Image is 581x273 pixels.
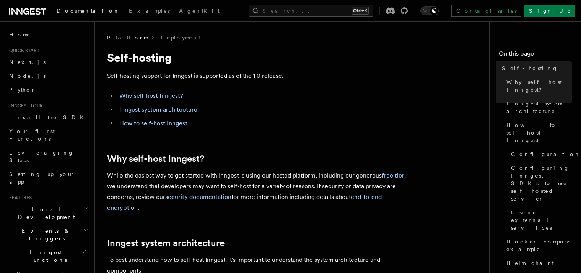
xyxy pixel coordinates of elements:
[6,69,90,83] a: Node.js
[6,245,90,267] button: Inngest Functions
[506,121,572,144] span: How to self-host Inngest
[508,206,572,235] a: Using external services
[107,170,413,213] p: While the easiest way to get started with Inngest is using our hosted platform, including our gen...
[6,110,90,124] a: Install the SDK
[508,161,572,206] a: Configuring Inngest SDKs to use self-hosted server
[503,256,572,270] a: Helm chart
[57,8,120,14] span: Documentation
[524,5,575,17] a: Sign Up
[6,167,90,189] a: Setting up your app
[382,172,404,179] a: free tier
[107,34,148,41] span: Platform
[511,164,572,202] span: Configuring Inngest SDKs to use self-hosted server
[352,7,369,15] kbd: Ctrl+K
[9,171,75,185] span: Setting up your app
[52,2,124,21] a: Documentation
[499,49,572,61] h4: On this page
[508,147,572,161] a: Configuration
[249,5,373,17] button: Search...Ctrl+K
[499,61,572,75] a: Self-hosting
[6,124,90,146] a: Your first Functions
[511,150,581,158] span: Configuration
[6,103,43,109] span: Inngest tour
[107,51,413,64] h1: Self-hosting
[9,31,31,38] span: Home
[6,248,83,264] span: Inngest Functions
[107,71,413,81] p: Self-hosting support for Inngest is supported as of the 1.0 release.
[506,100,572,115] span: Inngest system architecture
[129,8,170,14] span: Examples
[420,6,439,15] button: Toggle dark mode
[511,209,572,232] span: Using external services
[6,55,90,69] a: Next.js
[9,73,46,79] span: Node.js
[502,64,558,72] span: Self-hosting
[179,8,220,14] span: AgentKit
[119,106,197,113] a: Inngest system architecture
[6,227,83,242] span: Events & Triggers
[506,78,572,94] span: Why self-host Inngest?
[124,2,174,21] a: Examples
[6,146,90,167] a: Leveraging Steps
[107,153,204,164] a: Why self-host Inngest?
[6,83,90,97] a: Python
[119,92,183,99] a: Why self-host Inngest?
[6,48,39,54] span: Quick start
[9,128,55,142] span: Your first Functions
[503,235,572,256] a: Docker compose example
[6,224,90,245] button: Events & Triggers
[503,75,572,97] a: Why self-host Inngest?
[451,5,521,17] a: Contact sales
[158,34,201,41] a: Deployment
[6,202,90,224] button: Local Development
[506,259,554,267] span: Helm chart
[503,97,572,118] a: Inngest system architecture
[174,2,224,21] a: AgentKit
[165,193,231,201] a: security documentation
[9,114,88,120] span: Install the SDK
[119,120,187,127] a: How to self-host Inngest
[6,195,32,201] span: Features
[6,206,83,221] span: Local Development
[9,59,46,65] span: Next.js
[9,150,74,163] span: Leveraging Steps
[9,87,37,93] span: Python
[107,238,225,248] a: Inngest system architecture
[6,28,90,41] a: Home
[506,238,572,253] span: Docker compose example
[503,118,572,147] a: How to self-host Inngest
